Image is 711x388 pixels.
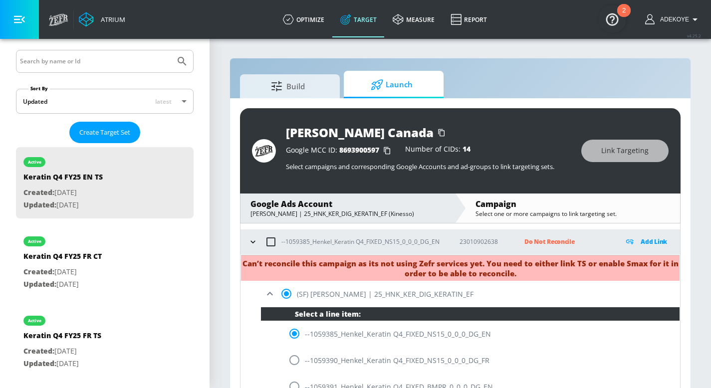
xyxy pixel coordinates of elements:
span: 8693900597 [339,145,379,155]
div: Keratin Q4 FY25 FR TS [23,331,101,345]
span: Created: [23,188,54,197]
div: activeKeratin Q4 FY25 FR CTCreated:[DATE]Updated:[DATE] [16,226,194,298]
p: Select campaigns and corresponding Google Accounts and ad-groups to link targeting sets. [286,162,571,171]
div: Add Link [624,236,680,247]
div: activeKeratin Q4 FY25 EN TSCreated:[DATE]Updated:[DATE] [16,147,194,218]
span: v 4.25.2 [687,33,701,38]
div: --1059390_Henkel_Keratin Q4_FIXED_NS15_0_0_0_DG_FR [261,347,680,374]
a: Report [443,1,495,37]
span: login as: adekoye.oladapo@zefr.com [656,16,689,23]
p: Add Link [641,236,667,247]
span: Updated: [23,279,56,289]
div: Select a line item: [261,307,680,321]
p: [DATE] [23,345,101,358]
a: Atrium [79,12,125,27]
a: optimize [275,1,332,37]
div: Keratin Q4 FY25 FR CT [23,251,102,266]
button: Adekoye [645,13,701,25]
p: [DATE] [23,278,102,291]
div: active [28,160,41,165]
span: Build [250,74,326,98]
p: [DATE] [23,358,101,370]
div: Select one or more campaigns to link targeting set. [475,209,670,218]
div: [PERSON_NAME] | 25_HNK_KER_DIG_KERATIN_EF (Kinesso) [250,209,445,218]
label: Sort By [28,85,50,92]
div: Can’t reconcile this campaign as its not using Zefr services yet. You need to either link TS or e... [241,255,680,281]
span: Launch [354,73,430,97]
button: Create Target Set [69,122,140,143]
p: --1059385_Henkel_Keratin Q4_FIXED_NS15_0_0_0_DG_EN [281,236,440,247]
input: Search by name or Id [20,55,171,68]
div: (SF) [PERSON_NAME] | 25_HNK_KER_DIG_KERATIN_EF [241,281,680,307]
div: [PERSON_NAME] Canada [286,124,434,141]
div: Atrium [97,15,125,24]
p: Do Not Reconcile [524,236,608,247]
span: Create Target Set [79,127,130,138]
span: latest [155,97,172,106]
div: Google Ads Account[PERSON_NAME] | 25_HNK_KER_DIG_KERATIN_EF (Kinesso) [240,194,455,223]
p: 23010902638 [460,236,508,247]
div: Number of CIDs: [405,146,471,156]
div: 2 [622,10,626,23]
span: Created: [23,346,54,356]
div: Keratin Q4 FY25 EN TS [23,172,103,187]
div: active [28,318,41,323]
div: Google Ads Account [250,198,445,209]
p: [DATE] [23,199,103,211]
span: Updated: [23,359,56,368]
span: Updated: [23,200,56,209]
div: active [28,239,41,244]
span: Created: [23,267,54,276]
a: Target [332,1,385,37]
div: activeKeratin Q4 FY25 FR TSCreated:[DATE]Updated:[DATE] [16,306,194,377]
div: Updated [23,97,47,106]
span: 14 [463,144,471,154]
div: Google MCC ID: [286,146,395,156]
div: --1059385_Henkel_Keratin Q4_FIXED_NS15_0_0_0_DG_EN [261,321,680,347]
p: [DATE] [23,266,102,278]
button: Open Resource Center, 2 new notifications [598,5,626,33]
p: [DATE] [23,187,103,199]
a: measure [385,1,443,37]
div: Campaign [475,198,670,209]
